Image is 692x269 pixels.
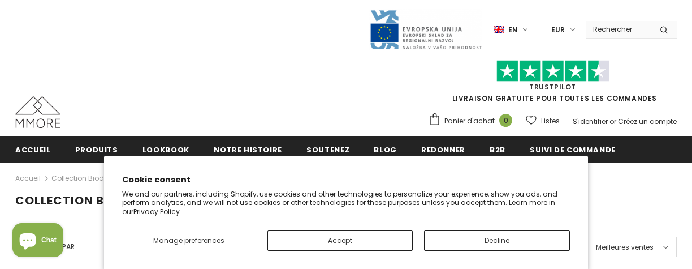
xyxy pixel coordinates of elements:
span: 0 [499,114,512,127]
a: Accueil [15,136,51,162]
img: Javni Razpis [369,9,482,50]
a: Suivi de commande [530,136,616,162]
h2: Cookie consent [122,174,570,186]
button: Accept [267,230,413,251]
a: Panier d'achat 0 [429,113,518,130]
img: Cas MMORE [15,96,60,128]
span: Manage preferences [153,236,224,245]
span: Redonner [421,144,465,155]
span: Suivi de commande [530,144,616,155]
a: Blog [374,136,397,162]
a: Accueil [15,172,41,185]
a: Javni Razpis [369,24,482,34]
button: Decline [424,230,570,251]
a: S'identifier [573,117,608,126]
span: Lookbook [142,144,189,155]
a: Collection biodégradable [51,173,141,183]
span: EUR [551,24,565,36]
span: en [508,24,517,36]
input: Search Site [586,21,651,37]
span: or [609,117,616,126]
a: Créez un compte [618,117,677,126]
a: soutenez [306,136,349,162]
span: Produits [75,144,118,155]
a: Listes [526,111,560,131]
a: Notre histoire [214,136,282,162]
inbox-online-store-chat: Shopify online store chat [9,223,67,260]
img: Faites confiance aux étoiles pilotes [496,60,609,82]
span: Collection biodégradable [15,193,197,208]
a: TrustPilot [529,82,576,92]
a: Privacy Policy [133,207,180,216]
a: Lookbook [142,136,189,162]
span: Notre histoire [214,144,282,155]
img: i-lang-1.png [494,25,504,35]
span: Listes [541,116,560,127]
button: Manage preferences [122,230,256,251]
span: Accueil [15,144,51,155]
span: Blog [374,144,397,155]
a: Produits [75,136,118,162]
span: B2B [490,144,505,155]
span: Meilleures ventes [596,242,654,253]
a: Redonner [421,136,465,162]
span: Panier d'achat [444,116,495,127]
span: soutenez [306,144,349,155]
p: We and our partners, including Shopify, use cookies and other technologies to personalize your ex... [122,190,570,216]
a: B2B [490,136,505,162]
span: LIVRAISON GRATUITE POUR TOUTES LES COMMANDES [429,65,677,103]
